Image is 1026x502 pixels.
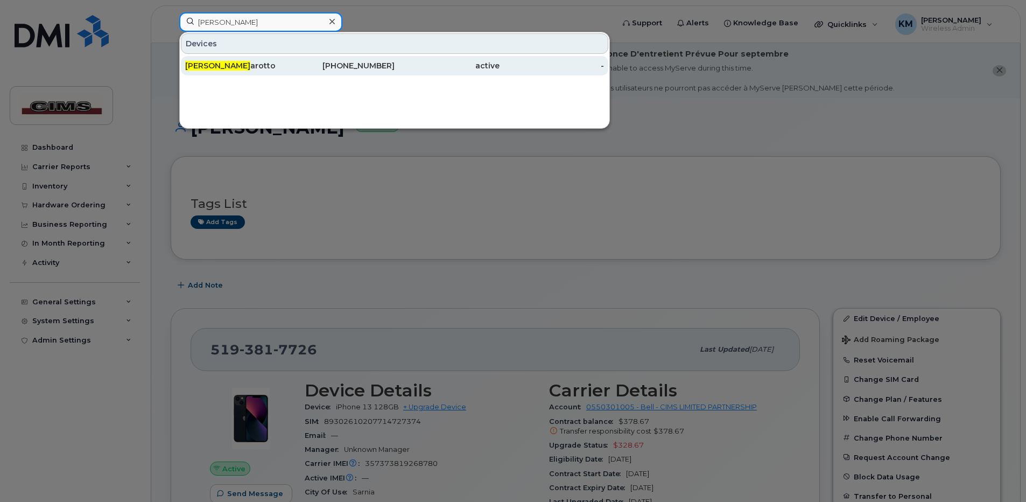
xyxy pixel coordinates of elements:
[181,33,608,54] div: Devices
[185,60,290,71] div: arotto
[181,56,608,75] a: [PERSON_NAME]arotto[PHONE_NUMBER]active-
[185,61,250,71] span: [PERSON_NAME]
[500,60,605,71] div: -
[395,60,500,71] div: active
[290,60,395,71] div: [PHONE_NUMBER]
